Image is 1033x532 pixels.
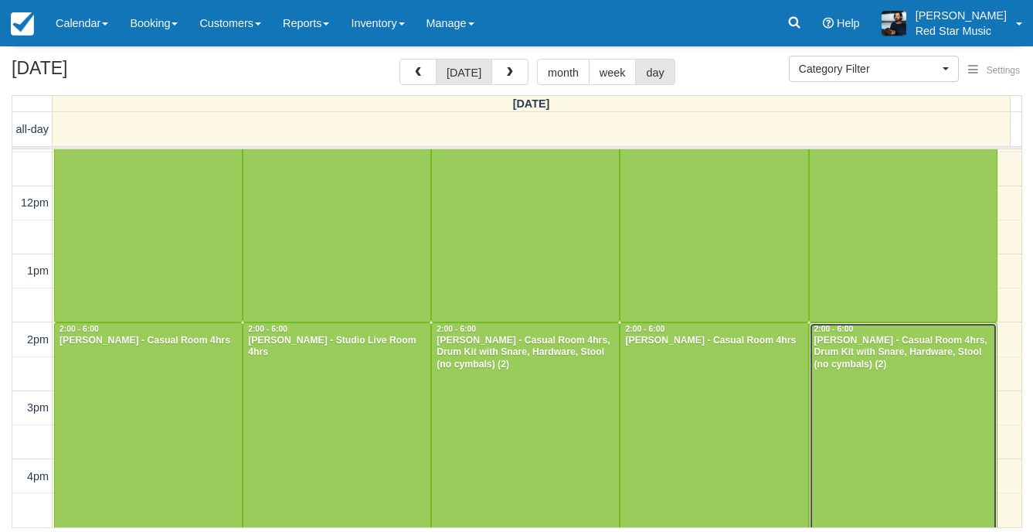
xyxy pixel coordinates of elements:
div: [PERSON_NAME] - Casual Room 4hrs, Drum Kit with Snare, Hardware, Stool (no cymbals) (2) [814,335,993,372]
p: Red Star Music [916,23,1007,39]
button: week [589,59,637,85]
span: all-day [16,123,49,135]
span: 1pm [27,264,49,277]
span: [DATE] [513,97,550,110]
h2: [DATE] [12,59,207,87]
span: 2:00 - 6:00 [814,325,854,333]
span: 2:00 - 6:00 [625,325,664,333]
span: Settings [987,65,1020,76]
button: month [537,59,590,85]
span: 2:00 - 6:00 [59,325,99,333]
i: Help [823,18,834,29]
div: [PERSON_NAME] - Studio Live Room 4hrs [247,335,426,360]
div: [PERSON_NAME] - Casual Room 4hrs [59,335,238,347]
span: 2pm [27,333,49,346]
span: Category Filter [799,61,939,77]
span: 2:00 - 6:00 [437,325,476,333]
button: Category Filter [789,56,959,82]
img: A1 [882,11,906,36]
div: [PERSON_NAME] - Casual Room 4hrs, Drum Kit with Snare, Hardware, Stool (no cymbals) (2) [436,335,615,372]
span: 4pm [27,470,49,483]
span: Help [837,17,860,29]
span: 2:00 - 6:00 [248,325,287,333]
span: 12pm [21,196,49,209]
button: [DATE] [436,59,492,85]
button: Settings [959,60,1029,82]
p: [PERSON_NAME] [916,8,1007,23]
button: day [635,59,675,85]
div: [PERSON_NAME] - Casual Room 4hrs [624,335,804,347]
img: checkfront-main-nav-mini-logo.png [11,12,34,36]
span: 3pm [27,401,49,414]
